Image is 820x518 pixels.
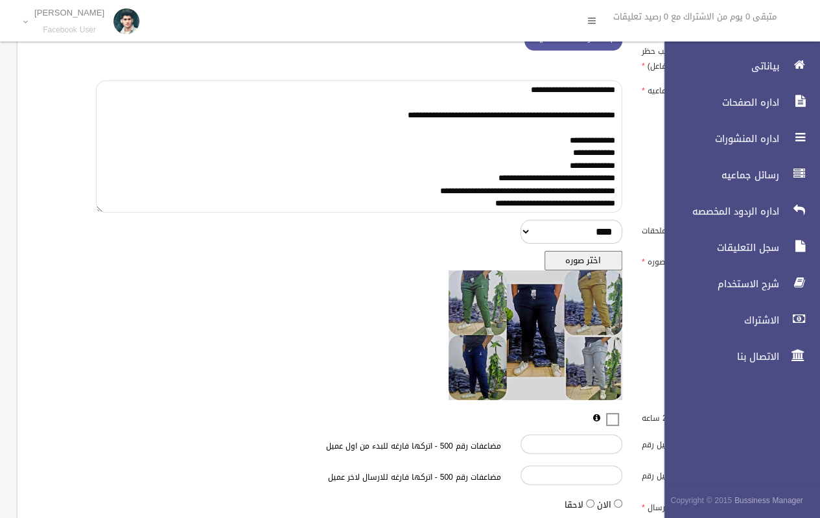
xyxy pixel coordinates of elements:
span: الاشتراك [653,314,783,327]
a: سجل التعليقات [653,233,820,262]
a: اداره المنشورات [653,124,820,153]
a: بياناتى [653,52,820,80]
label: صوره [632,251,753,269]
span: بياناتى [653,60,783,73]
label: ارسال ملحقات [632,220,753,238]
span: شرح الاستخدام [653,277,783,290]
button: اختر صوره [545,251,622,270]
a: اداره الردود المخصصه [653,197,820,226]
label: البدء من عميل رقم [632,434,753,453]
h6: مضاعفات رقم 500 - اتركها فارغه للبدء من اول عميل [217,442,501,451]
label: رساله تفاعليه (افضل لتحسين جوده الصفحه وتجنب حظر ضعف التفاعل) [632,27,753,73]
label: نص الرساله الجماعيه [632,80,753,99]
a: شرح الاستخدام [653,270,820,298]
a: الاشتراك [653,306,820,335]
img: معاينه الصوره [449,270,622,400]
span: رسائل جماعيه [653,169,783,182]
h6: مضاعفات رقم 500 - اتركها فارغه للارسال لاخر عميل [217,473,501,482]
span: Copyright © 2015 [670,493,732,508]
strong: Bussiness Manager [734,493,803,508]
small: Facebook User [34,25,104,35]
span: اداره الردود المخصصه [653,205,783,218]
span: سجل التعليقات [653,241,783,254]
span: اداره الصفحات [653,96,783,109]
label: الان [597,497,611,513]
p: [PERSON_NAME] [34,8,104,18]
label: المتفاعلين اخر 24 ساعه [632,407,753,425]
a: اداره الصفحات [653,88,820,117]
a: الاتصال بنا [653,342,820,371]
label: وقت الارسال [632,497,753,515]
span: اداره المنشورات [653,132,783,145]
a: رسائل جماعيه [653,161,820,189]
label: لاحقا [565,497,583,513]
span: الاتصال بنا [653,350,783,363]
label: التوقف عند عميل رقم [632,465,753,484]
